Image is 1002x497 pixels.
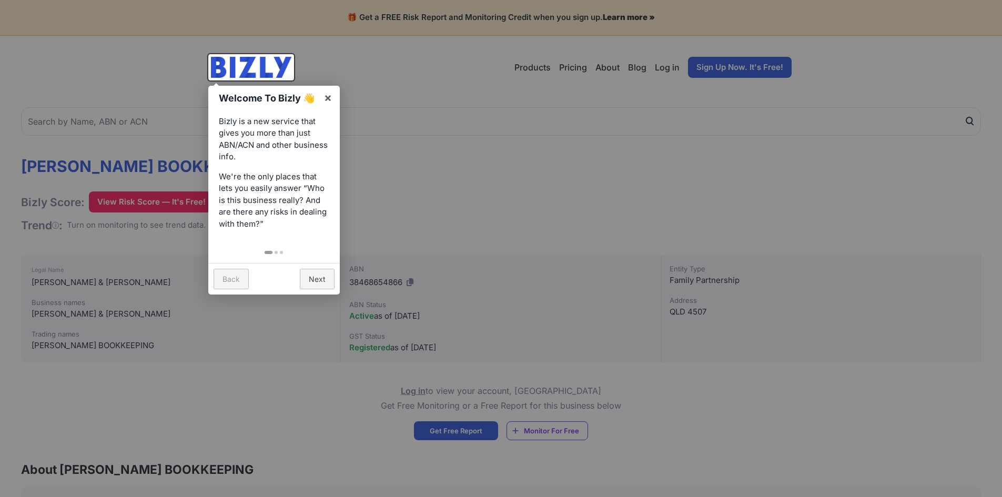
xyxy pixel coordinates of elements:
p: We're the only places that lets you easily answer “Who is this business really? And are there any... [219,171,329,230]
a: Next [300,269,335,289]
h1: Welcome To Bizly 👋 [219,91,318,105]
a: Back [214,269,249,289]
a: × [316,86,340,109]
p: Bizly is a new service that gives you more than just ABN/ACN and other business info. [219,116,329,163]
